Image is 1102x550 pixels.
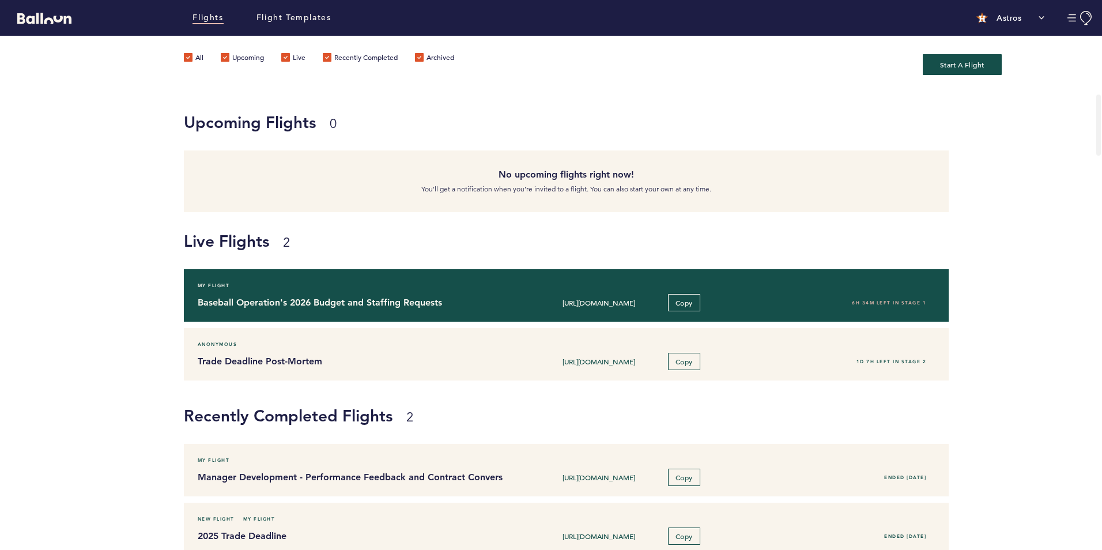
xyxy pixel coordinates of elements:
span: New Flight [198,513,235,525]
button: Copy [668,294,700,311]
p: Astros [997,12,1021,24]
button: Copy [668,528,700,545]
button: Astros [971,6,1050,29]
svg: Balloon [17,13,71,24]
label: Archived [415,53,454,65]
label: Live [281,53,305,65]
small: 2 [406,409,413,425]
a: Balloon [9,12,71,24]
span: 1D 7H left in stage 2 [856,359,927,364]
span: Copy [675,473,693,482]
label: Upcoming [221,53,264,65]
button: Copy [668,469,700,486]
span: My Flight [243,513,275,525]
h1: Upcoming Flights [184,111,941,134]
label: Recently Completed [323,53,398,65]
h4: Manager Development - Performance Feedback and Contract Conversations [198,470,495,484]
button: Start A Flight [923,54,1002,75]
a: Flights [193,12,223,24]
span: Copy [675,298,693,307]
span: My Flight [198,280,230,291]
span: Ended [DATE] [884,533,926,539]
button: Copy [668,353,700,370]
a: Flight Templates [256,12,331,24]
span: Anonymous [198,338,237,350]
h4: 2025 Trade Deadline [198,529,495,543]
h4: Baseball Operation's 2026 Budget and Staffing Requests [198,296,495,310]
small: 2 [283,235,290,250]
h4: Trade Deadline Post-Mortem [198,355,495,368]
button: Manage Account [1067,11,1093,25]
span: Copy [675,532,693,541]
label: All [184,53,203,65]
span: 6H 34M left in stage 1 [852,300,926,306]
small: 0 [330,116,337,131]
p: You’ll get a notification when you’re invited to a flight. You can also start your own at any time. [193,183,941,195]
h4: No upcoming flights right now! [193,168,941,182]
span: Copy [675,357,693,366]
span: My Flight [198,454,230,466]
h1: Live Flights [184,229,1093,253]
span: Ended [DATE] [884,474,926,480]
h1: Recently Completed Flights [184,404,1093,427]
